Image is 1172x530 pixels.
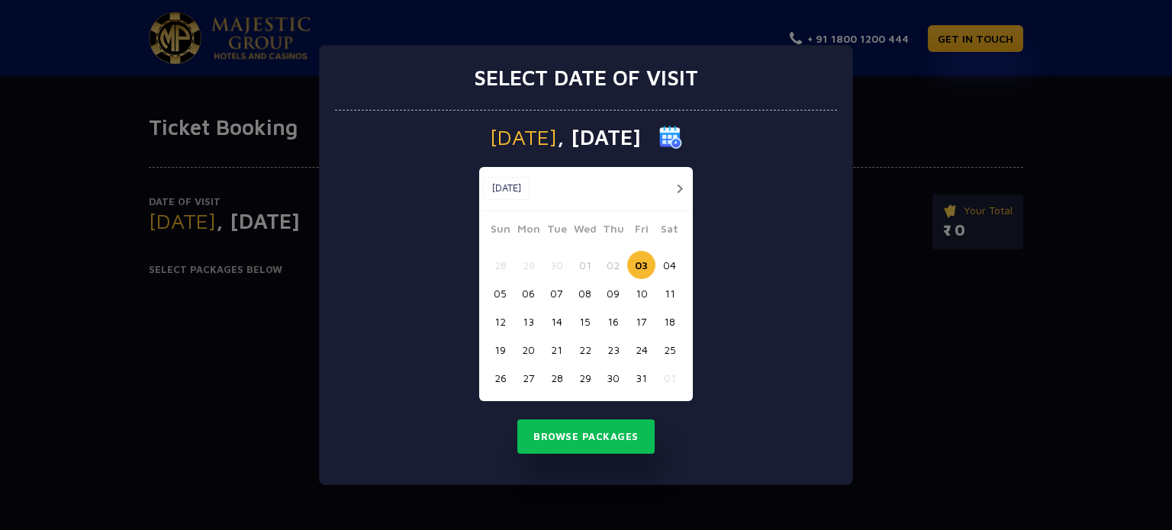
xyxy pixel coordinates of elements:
[571,251,599,279] button: 01
[543,336,571,364] button: 21
[543,279,571,307] button: 07
[655,220,684,242] span: Sat
[627,364,655,392] button: 31
[655,279,684,307] button: 11
[483,177,530,200] button: [DATE]
[599,307,627,336] button: 16
[627,251,655,279] button: 03
[599,364,627,392] button: 30
[655,336,684,364] button: 25
[627,220,655,242] span: Fri
[486,307,514,336] button: 12
[543,251,571,279] button: 30
[571,336,599,364] button: 22
[599,336,627,364] button: 23
[627,307,655,336] button: 17
[486,336,514,364] button: 19
[514,336,543,364] button: 20
[599,220,627,242] span: Thu
[627,279,655,307] button: 10
[474,65,698,91] h3: Select date of visit
[571,220,599,242] span: Wed
[486,279,514,307] button: 05
[514,307,543,336] button: 13
[514,364,543,392] button: 27
[517,419,655,455] button: Browse Packages
[486,364,514,392] button: 26
[655,251,684,279] button: 04
[543,364,571,392] button: 28
[627,336,655,364] button: 24
[571,307,599,336] button: 15
[659,126,682,149] img: calender icon
[655,307,684,336] button: 18
[514,251,543,279] button: 29
[571,364,599,392] button: 29
[543,220,571,242] span: Tue
[543,307,571,336] button: 14
[486,220,514,242] span: Sun
[514,220,543,242] span: Mon
[557,127,641,148] span: , [DATE]
[571,279,599,307] button: 08
[486,251,514,279] button: 28
[655,364,684,392] button: 01
[514,279,543,307] button: 06
[599,251,627,279] button: 02
[599,279,627,307] button: 09
[490,127,557,148] span: [DATE]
